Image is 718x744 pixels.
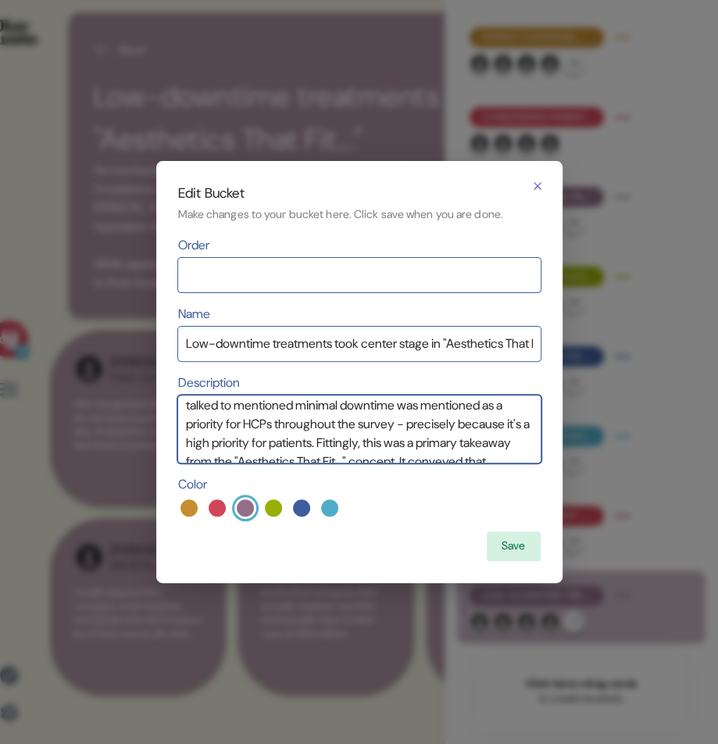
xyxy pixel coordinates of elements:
[178,236,209,255] label: Order
[178,374,240,392] label: Description
[178,183,541,203] h2: Edit Bucket
[487,531,540,561] button: Save
[178,206,541,224] p: Make changes to your bucket here. Click save when you are done.
[178,475,541,494] label: Color
[178,305,210,324] label: Name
